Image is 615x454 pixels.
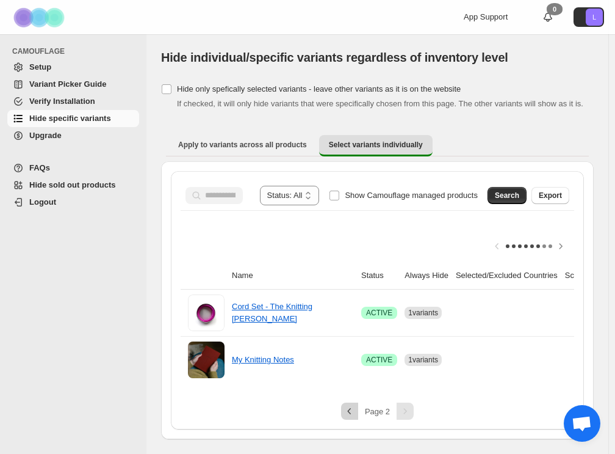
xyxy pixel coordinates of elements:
[161,51,508,64] span: Hide individual/specific variants regardless of inventory level
[495,191,519,200] span: Search
[188,342,225,378] img: My Knitting Notes
[29,114,111,123] span: Hide specific variants
[7,110,139,127] a: Hide specific variants
[366,355,392,365] span: ACTIVE
[586,9,603,26] span: Avatar with initials L
[7,93,139,110] a: Verify Installation
[29,197,56,207] span: Logout
[542,11,554,23] a: 0
[319,135,433,156] button: Select variants individually
[29,79,106,89] span: Variant Picker Guide
[539,191,562,200] span: Export
[464,12,508,21] span: App Support
[188,295,225,331] img: Cord Set - The Knitting Barber
[487,187,527,204] button: Search
[574,7,604,27] button: Avatar with initials L
[592,13,596,21] text: L
[341,403,358,420] button: Previous
[329,140,423,150] span: Select variants individually
[564,405,600,442] div: Open chat
[408,309,438,317] span: 1 variants
[228,262,358,290] th: Name
[177,84,461,93] span: Hide only spefically selected variants - leave other variants as it is on the website
[29,62,51,71] span: Setup
[552,238,569,255] button: Scroll table right one column
[29,131,62,140] span: Upgrade
[178,140,307,150] span: Apply to variants across all products
[408,356,438,364] span: 1 variants
[29,163,50,172] span: FAQs
[7,127,139,144] a: Upgrade
[7,159,139,177] a: FAQs
[29,180,116,189] span: Hide sold out products
[531,187,569,204] button: Export
[452,262,561,290] th: Selected/Excluded Countries
[29,97,95,106] span: Verify Installation
[358,262,401,290] th: Status
[232,302,312,323] a: Cord Set - The Knitting [PERSON_NAME]
[177,99,583,108] span: If checked, it will only hide variants that were specifically chosen from this page. The other va...
[232,355,294,364] a: My Knitting Notes
[547,3,563,15] div: 0
[161,161,594,439] div: Select variants individually
[12,46,140,56] span: CAMOUFLAGE
[365,407,390,416] span: Page 2
[7,177,139,194] a: Hide sold out products
[181,403,574,420] nav: Pagination
[7,194,139,211] a: Logout
[7,76,139,93] a: Variant Picker Guide
[168,135,317,155] button: Apply to variants across all products
[401,262,452,290] th: Always Hide
[7,59,139,76] a: Setup
[366,308,392,318] span: ACTIVE
[10,1,71,34] img: Camouflage
[345,191,478,200] span: Show Camouflage managed products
